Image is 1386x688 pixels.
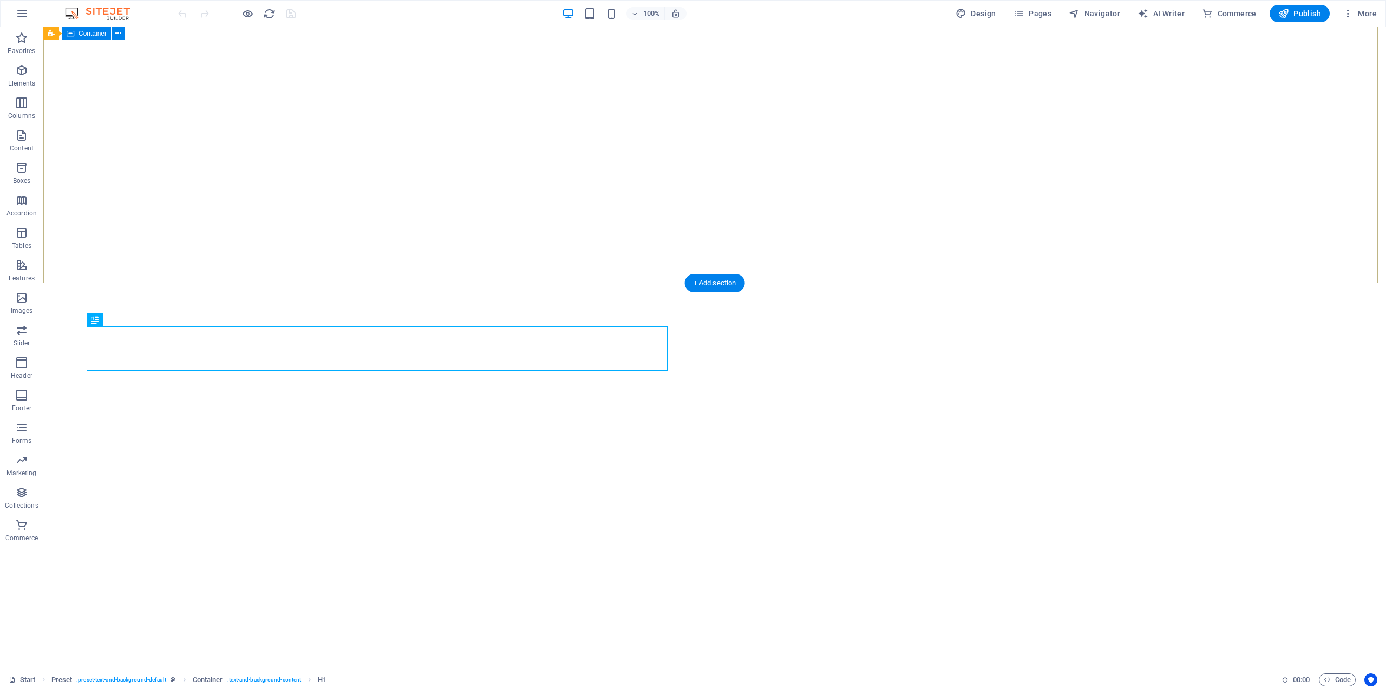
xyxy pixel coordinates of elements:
p: Features [9,274,35,283]
p: Images [11,306,33,315]
span: AI Writer [1137,8,1185,19]
img: Editor Logo [62,7,143,20]
p: Columns [8,112,35,120]
span: More [1343,8,1377,19]
button: Design [951,5,1001,22]
span: Click to select. Double-click to edit [51,673,73,686]
i: This element is a customizable preset [171,677,175,683]
p: Forms [12,436,31,445]
p: Marketing [6,469,36,477]
span: Code [1324,673,1351,686]
i: Reload page [263,8,276,20]
span: . preset-text-and-background-default [76,673,166,686]
div: + Add section [685,274,745,292]
h6: Session time [1282,673,1310,686]
p: Slider [14,339,30,348]
span: Click to select. Double-click to edit [318,673,326,686]
span: Navigator [1069,8,1120,19]
h6: 100% [643,7,660,20]
div: Design (Ctrl+Alt+Y) [951,5,1001,22]
p: Header [11,371,32,380]
p: Collections [5,501,38,510]
button: Pages [1009,5,1056,22]
span: Design [956,8,996,19]
p: Boxes [13,176,31,185]
button: 100% [626,7,665,20]
button: reload [263,7,276,20]
span: . text-and-background-content [227,673,302,686]
p: Footer [12,404,31,412]
span: Click to select. Double-click to edit [193,673,223,686]
span: : [1300,676,1302,684]
button: Publish [1270,5,1330,22]
a: Click to cancel selection. Double-click to open Pages [9,673,36,686]
button: Navigator [1064,5,1125,22]
p: Accordion [6,209,37,218]
p: Elements [8,79,36,88]
button: More [1338,5,1381,22]
p: Content [10,144,34,153]
p: Favorites [8,47,35,55]
button: Click here to leave preview mode and continue editing [241,7,254,20]
nav: breadcrumb [51,673,327,686]
button: Commerce [1198,5,1261,22]
i: On resize automatically adjust zoom level to fit chosen device. [671,9,681,18]
p: Tables [12,241,31,250]
button: AI Writer [1133,5,1189,22]
span: Pages [1014,8,1051,19]
span: Commerce [1202,8,1257,19]
button: Code [1319,673,1356,686]
span: Container [79,30,107,37]
button: Usercentrics [1364,673,1377,686]
span: 00 00 [1293,673,1310,686]
p: Commerce [5,534,38,542]
span: Publish [1278,8,1321,19]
